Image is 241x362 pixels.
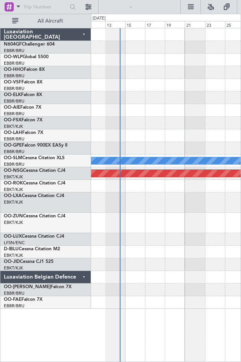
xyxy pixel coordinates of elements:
[165,21,185,28] div: 19
[23,1,67,13] input: Trip Number
[4,253,23,258] a: EBKT/KJK
[4,181,23,186] span: OO-ROK
[4,80,21,85] span: OO-VSF
[4,234,22,239] span: OO-LUX
[4,174,23,180] a: EBKT/KJK
[4,247,19,251] span: D-IBLU
[4,290,24,296] a: EBBR/BRU
[4,168,65,173] a: OO-NSGCessna Citation CJ4
[4,297,21,302] span: OO-FAE
[4,67,45,72] a: OO-HHOFalcon 8X
[4,86,24,91] a: EBBR/BRU
[4,259,20,264] span: OO-JID
[4,214,65,219] a: OO-ZUNCessna Citation CJ4
[20,18,81,24] span: All Aircraft
[4,105,41,110] a: OO-AIEFalcon 7X
[4,73,24,79] a: EBBR/BRU
[4,187,23,192] a: EBKT/KJK
[125,21,145,28] div: 15
[4,240,25,246] a: LFSN/ENC
[185,21,205,28] div: 21
[4,156,22,160] span: OO-SLM
[4,136,24,142] a: EBBR/BRU
[4,55,23,59] span: OO-WLP
[4,285,50,289] span: OO-[PERSON_NAME]
[4,130,22,135] span: OO-LAH
[4,297,42,302] a: OO-FAEFalcon 7X
[4,168,23,173] span: OO-NSG
[4,105,20,110] span: OO-AIE
[93,15,106,22] div: [DATE]
[105,21,125,28] div: 13
[4,48,24,54] a: EBBR/BRU
[4,265,23,271] a: EBKT/KJK
[4,199,23,205] a: EBKT/KJK
[4,93,21,97] span: OO-ELK
[4,55,49,59] a: OO-WLPGlobal 5500
[4,80,42,85] a: OO-VSFFalcon 8X
[4,234,64,239] a: OO-LUXCessna Citation CJ4
[4,161,24,167] a: EBBR/BRU
[4,143,22,148] span: OO-GPE
[4,143,67,148] a: OO-GPEFalcon 900EX EASy II
[4,181,65,186] a: OO-ROKCessna Citation CJ4
[4,259,54,264] a: OO-JIDCessna CJ1 525
[4,118,42,122] a: OO-FSXFalcon 7X
[4,124,23,129] a: EBKT/KJK
[145,21,165,28] div: 17
[4,247,60,251] a: D-IBLUCessna Citation M2
[205,21,225,28] div: 23
[4,67,24,72] span: OO-HHO
[4,42,22,47] span: N604GF
[4,156,65,160] a: OO-SLMCessna Citation XLS
[4,220,23,225] a: EBKT/KJK
[4,214,23,219] span: OO-ZUN
[4,130,43,135] a: OO-LAHFalcon 7X
[4,93,42,97] a: OO-ELKFalcon 8X
[4,42,55,47] a: N604GFChallenger 604
[85,21,105,28] div: 11
[4,60,24,66] a: EBBR/BRU
[4,285,72,289] a: OO-[PERSON_NAME]Falcon 7X
[4,149,24,155] a: EBBR/BRU
[4,98,24,104] a: EBBR/BRU
[4,111,24,117] a: EBBR/BRU
[4,194,64,198] a: OO-LXACessna Citation CJ4
[4,118,21,122] span: OO-FSX
[8,15,83,27] button: All Aircraft
[4,303,24,309] a: EBBR/BRU
[4,194,22,198] span: OO-LXA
